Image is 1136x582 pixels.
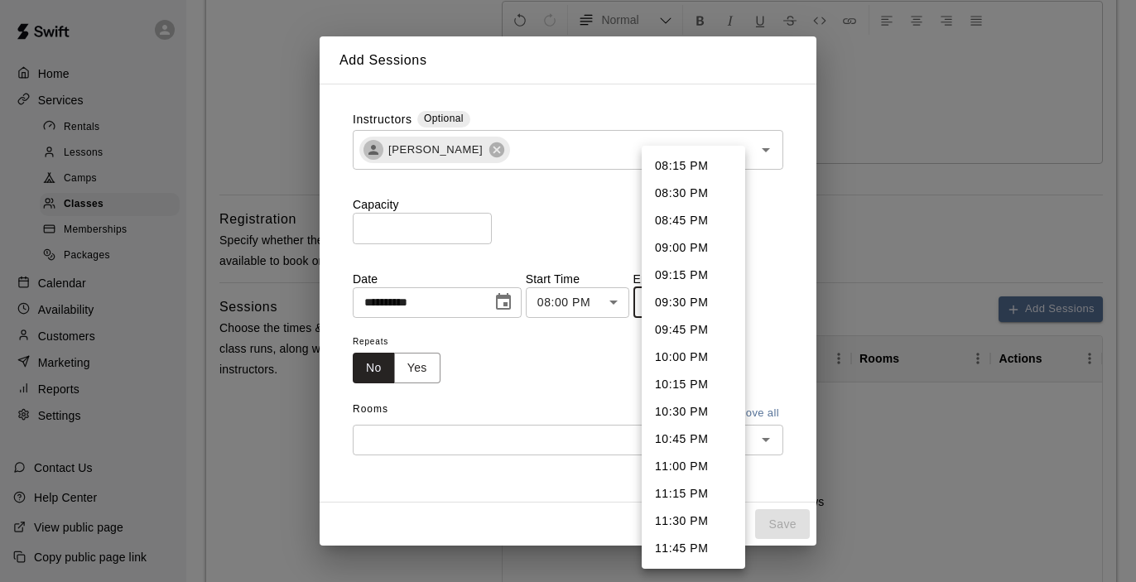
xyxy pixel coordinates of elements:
li: 11:15 PM [642,480,745,507]
li: 10:30 PM [642,398,745,426]
li: 11:30 PM [642,507,745,535]
li: 09:15 PM [642,262,745,289]
li: 11:45 PM [642,535,745,562]
li: 08:30 PM [642,180,745,207]
li: 09:30 PM [642,289,745,316]
li: 11:00 PM [642,453,745,480]
li: 10:45 PM [642,426,745,453]
li: 08:45 PM [642,207,745,234]
li: 10:15 PM [642,371,745,398]
li: 10:00 PM [642,344,745,371]
li: 08:15 PM [642,152,745,180]
li: 09:00 PM [642,234,745,262]
li: 09:45 PM [642,316,745,344]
